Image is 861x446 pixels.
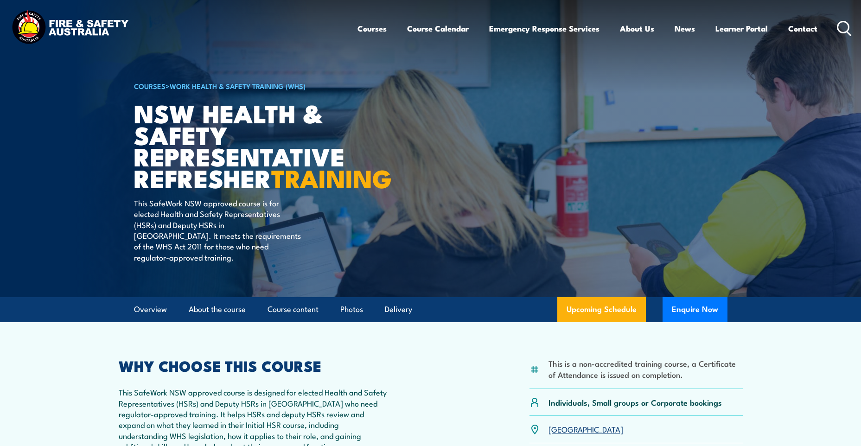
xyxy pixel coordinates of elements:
h2: WHY CHOOSE THIS COURSE [119,359,389,372]
a: Delivery [385,297,412,322]
a: Photos [340,297,363,322]
h1: NSW Health & Safety Representative Refresher [134,102,363,189]
a: Emergency Response Services [489,16,600,41]
h6: > [134,80,363,91]
p: Individuals, Small groups or Corporate bookings [548,397,722,408]
p: This SafeWork NSW approved course is for elected Health and Safety Representatives (HSRs) and Dep... [134,198,303,262]
a: About Us [620,16,654,41]
a: Overview [134,297,167,322]
a: Courses [357,16,387,41]
a: Contact [788,16,817,41]
a: [GEOGRAPHIC_DATA] [548,423,623,434]
a: COURSES [134,81,166,91]
a: Course content [268,297,319,322]
li: This is a non-accredited training course, a Certificate of Attendance is issued on completion. [548,358,743,380]
button: Enquire Now [663,297,727,322]
a: Work Health & Safety Training (WHS) [170,81,306,91]
strong: TRAINING [271,158,392,197]
a: Upcoming Schedule [557,297,646,322]
a: Course Calendar [407,16,469,41]
a: News [675,16,695,41]
a: About the course [189,297,246,322]
a: Learner Portal [715,16,768,41]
